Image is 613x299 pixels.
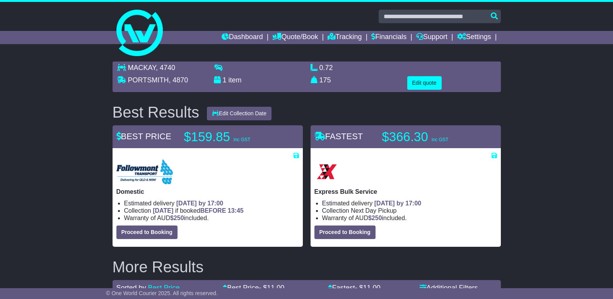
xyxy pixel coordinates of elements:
[351,207,396,214] span: Next Day Pickup
[420,284,478,292] a: Additional Filters
[319,76,331,84] span: 175
[228,207,244,214] span: 13:45
[314,132,363,141] span: FASTEST
[156,64,175,72] span: , 4740
[416,31,447,44] a: Support
[207,107,271,120] button: Edit Collection Date
[314,159,339,184] img: Border Express: Express Bulk Service
[259,284,284,292] span: - $
[374,200,422,207] span: [DATE] by 17:00
[272,31,318,44] a: Quote/Book
[457,31,491,44] a: Settings
[328,284,381,292] a: Fastest- $11.00
[372,215,382,221] span: 250
[322,200,497,207] li: Estimated delivery
[267,284,284,292] span: 11.00
[184,129,281,145] p: $159.85
[328,31,362,44] a: Tracking
[116,284,146,292] span: Sorted by
[432,137,448,142] span: inc GST
[322,207,497,214] li: Collection
[116,132,171,141] span: BEST PRICE
[116,226,178,239] button: Proceed to Booking
[382,129,479,145] p: $366.30
[319,64,333,72] span: 0.72
[124,207,299,214] li: Collection
[200,207,226,214] span: BEFORE
[148,284,180,292] a: Best Price
[355,284,381,292] span: - $
[113,258,501,275] h2: More Results
[176,200,224,207] span: [DATE] by 17:00
[116,188,299,195] p: Domestic
[222,31,263,44] a: Dashboard
[124,200,299,207] li: Estimated delivery
[153,207,243,214] span: if booked
[109,104,203,121] div: Best Results
[322,214,497,222] li: Warranty of AUD included.
[314,188,497,195] p: Express Bulk Service
[170,215,184,221] span: $
[363,284,381,292] span: 11.00
[169,76,188,84] span: , 4870
[368,215,382,221] span: $
[223,284,284,292] a: Best Price- $11.00
[371,31,406,44] a: Financials
[314,226,376,239] button: Proceed to Booking
[153,207,173,214] span: [DATE]
[128,64,156,72] span: MACKAY
[234,137,250,142] span: inc GST
[124,214,299,222] li: Warranty of AUD included.
[174,215,184,221] span: 250
[407,76,442,90] button: Edit quote
[229,76,242,84] span: item
[128,76,169,84] span: PORTSMITH
[116,159,173,184] img: Followmont Transport: Domestic
[106,290,218,296] span: © One World Courier 2025. All rights reserved.
[223,76,227,84] span: 1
